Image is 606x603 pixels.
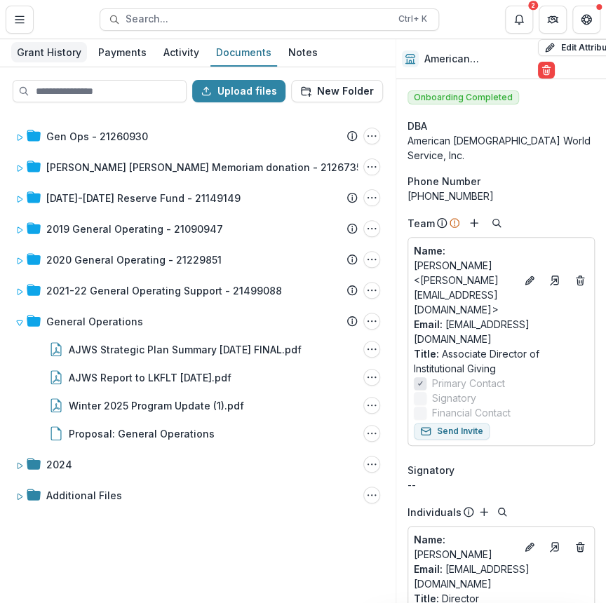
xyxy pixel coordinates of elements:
span: Primary Contact [432,376,505,391]
div: 2020 General Operating - 212298512020 General Operating - 21229851 Options [10,245,386,273]
span: Financial Contact [432,405,511,420]
button: 2017-2021 Reserve Fund - 21149149 Options [363,189,380,206]
a: Notes [283,39,323,67]
div: Proposal: General OperationsProposal: General Operations Options [10,419,386,447]
button: AJWS Report to LKFLT March 2025.pdf Options [363,369,380,386]
div: 2019 General Operating - 210909472019 General Operating - 21090947 Options [10,215,386,243]
button: AJWS Strategic Plan Summary JUN 2024 FINAL.pdf Options [363,341,380,358]
div: Documents [210,42,277,62]
h2: American [DEMOGRAPHIC_DATA] World Service [424,53,532,65]
div: [DATE]-[DATE] Reserve Fund - 211491492017-2021 Reserve Fund - 21149149 Options [10,184,386,212]
p: [PERSON_NAME] [414,532,516,562]
button: Edit [521,272,538,289]
div: Notes [283,42,323,62]
button: Edit [521,538,538,555]
button: Ruth Meyer Elcott Memoriam donation - 21267356 Options [363,158,380,175]
div: 2 [528,1,538,11]
div: Additional FilesAdditional Files Options [10,481,386,509]
button: Send Invite [414,423,490,440]
div: [PERSON_NAME] [PERSON_NAME] Memoriam donation - 21267356 [46,160,368,175]
a: Grant History [11,39,87,67]
span: Email: [414,563,443,575]
div: Grant History [11,42,87,62]
button: Search... [100,8,439,31]
span: Name : [414,534,445,546]
div: General Operations [46,314,143,329]
div: 2021-22 General Operating Support - 21499088 [46,283,282,298]
div: Ctrl + K [396,11,430,27]
div: AJWS Report to LKFLT [DATE].pdfAJWS Report to LKFLT March 2025.pdf Options [10,363,386,391]
button: Search [488,215,505,231]
button: Deletes [572,272,588,289]
button: Additional Files Options [363,487,380,503]
div: American [DEMOGRAPHIC_DATA] World Service, Inc. [408,133,595,163]
div: Gen Ops - 21260930Gen Ops - 21260930 Options [10,122,386,150]
span: DBA [408,118,427,133]
div: Activity [158,42,205,62]
button: Search [494,503,511,520]
div: General OperationsGeneral Operations OptionsAJWS Strategic Plan Summary [DATE] FINAL.pdfAJWS Stra... [10,307,386,447]
div: [DATE]-[DATE] Reserve Fund - 21149149 [46,191,241,205]
span: Phone Number [408,174,480,189]
a: Name: [PERSON_NAME] [414,532,516,562]
button: Upload files [192,80,285,102]
a: Name: [PERSON_NAME] <[PERSON_NAME][EMAIL_ADDRESS][DOMAIN_NAME]> [414,243,516,317]
button: Add [476,503,492,520]
span: Title : [414,348,439,360]
p: Individuals [408,505,462,520]
div: 2020 General Operating - 21229851 [46,252,222,267]
span: Onboarding Completed [408,90,519,104]
button: 2021-22 General Operating Support - 21499088 Options [363,282,380,299]
span: Signatory [408,463,454,477]
div: 2024 [46,457,72,472]
div: AJWS Report to LKFLT [DATE].pdf [69,370,231,385]
div: [PERSON_NAME] [PERSON_NAME] Memoriam donation - 21267356Ruth Meyer Elcott Memoriam donation - 212... [10,153,386,181]
a: Email: [EMAIL_ADDRESS][DOMAIN_NAME] [414,317,588,346]
div: 2021-22 General Operating Support - 214990882021-22 General Operating Support - 21499088 Options [10,276,386,304]
button: New Folder [291,80,383,102]
button: 2020 General Operating - 21229851 Options [363,251,380,268]
a: Email: [EMAIL_ADDRESS][DOMAIN_NAME] [414,562,588,591]
a: Go to contact [544,536,566,558]
button: 2024 Options [363,456,380,473]
button: Deletes [572,538,588,555]
div: 2019 General Operating - 21090947 [46,222,223,236]
span: Signatory [432,391,476,405]
div: General OperationsGeneral Operations Options [10,307,386,335]
button: Get Help [572,6,600,34]
div: AJWS Strategic Plan Summary [DATE] FINAL.pdfAJWS Strategic Plan Summary JUN 2024 FINAL.pdf Options [10,335,386,363]
a: Go to contact [544,269,566,292]
div: Payments [93,42,152,62]
button: 2019 General Operating - 21090947 Options [363,220,380,237]
p: [PERSON_NAME] <[PERSON_NAME][EMAIL_ADDRESS][DOMAIN_NAME]> [414,243,516,317]
p: Associate Director of Institutional Giving [414,346,588,376]
div: 20242024 Options [10,450,386,478]
button: Add [466,215,483,231]
button: Partners [539,6,567,34]
button: Toggle Menu [6,6,34,34]
button: General Operations Options [363,313,380,330]
button: Notifications [505,6,533,34]
span: Email: [414,318,443,330]
a: Documents [210,39,277,67]
button: Proposal: General Operations Options [363,425,380,442]
p: Team [408,216,435,231]
a: Activity [158,39,205,67]
button: Delete [538,62,555,79]
span: Search... [126,13,390,25]
div: [PHONE_NUMBER] [408,189,595,203]
div: -- [408,477,595,492]
span: Name : [414,245,445,257]
div: Gen Ops - 21260930 [46,129,148,144]
div: Winter 2025 Program Update (1).pdfWinter 2025 Program Update (1).pdf Options [10,391,386,419]
div: Winter 2025 Program Update (1).pdf [69,398,244,413]
a: Payments [93,39,152,67]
